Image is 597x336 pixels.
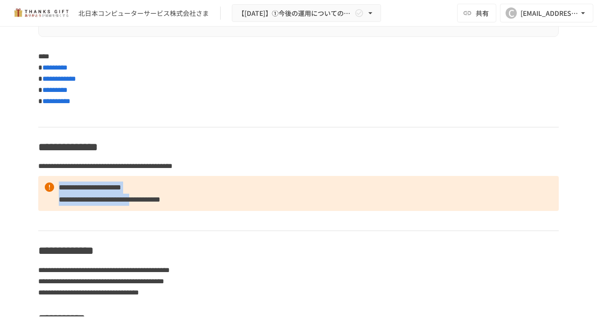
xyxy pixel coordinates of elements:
button: C[EMAIL_ADDRESS][DOMAIN_NAME] [500,4,593,22]
button: 【[DATE]】①今後の運用についてのご案内/THANKS GIFTキックオフMTG [232,4,381,22]
div: [EMAIL_ADDRESS][DOMAIN_NAME] [521,7,578,19]
div: 北日本コンピューターサービス株式会社さま [78,8,209,18]
button: 共有 [457,4,496,22]
div: C [506,7,517,19]
span: 共有 [476,8,489,18]
span: 【[DATE]】①今後の運用についてのご案内/THANKS GIFTキックオフMTG [238,7,353,19]
img: mMP1OxWUAhQbsRWCurg7vIHe5HqDpP7qZo7fRoNLXQh [11,6,71,21]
